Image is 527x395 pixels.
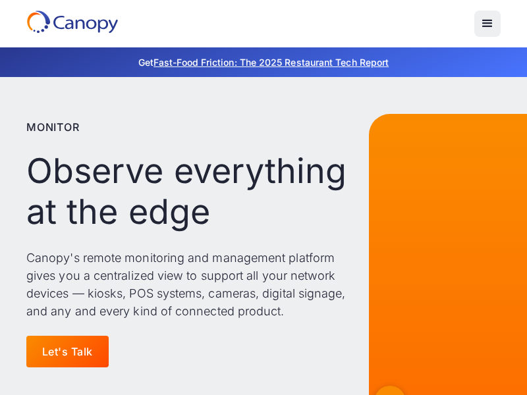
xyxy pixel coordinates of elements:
a: Fast-Food Friction: The 2025 Restaurant Tech Report [153,57,389,68]
h1: Observe everything at the edge [26,151,358,233]
p: Canopy's remote monitoring and management platform gives you a centralized view to support all yo... [26,249,358,320]
a: Let's Talk [26,336,109,367]
p: Monitor [26,119,80,135]
div: menu [474,11,501,37]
